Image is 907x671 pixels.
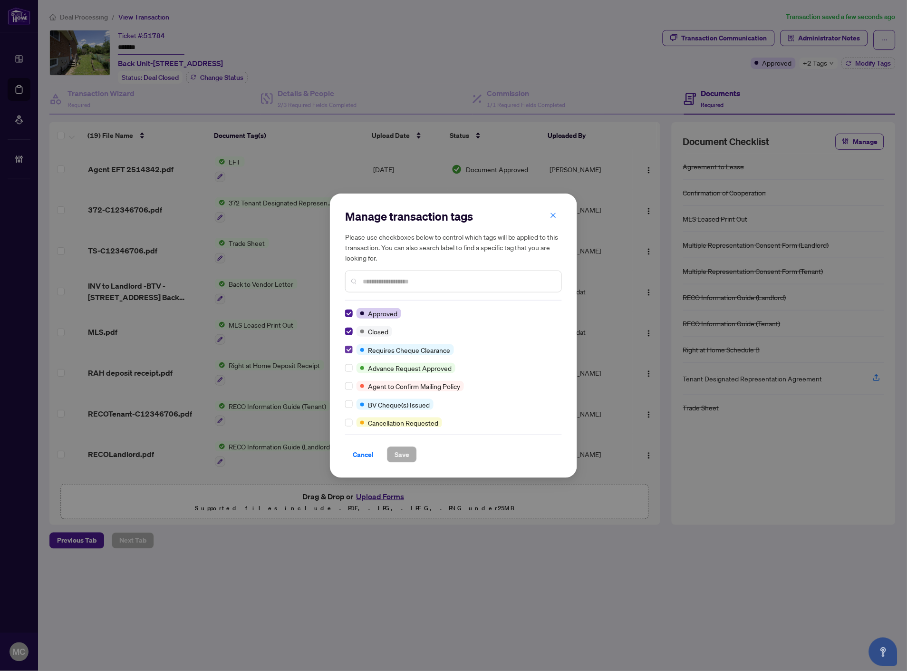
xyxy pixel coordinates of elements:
[368,308,397,319] span: Approved
[387,447,417,463] button: Save
[368,326,388,337] span: Closed
[368,345,450,355] span: Requires Cheque Clearance
[550,212,557,219] span: close
[353,447,374,462] span: Cancel
[345,232,562,263] h5: Please use checkboxes below to control which tags will be applied to this transaction. You can al...
[345,447,381,463] button: Cancel
[368,363,452,373] span: Advance Request Approved
[368,399,430,410] span: BV Cheque(s) Issued
[345,209,562,224] h2: Manage transaction tags
[869,638,897,666] button: Open asap
[368,418,438,428] span: Cancellation Requested
[368,381,460,391] span: Agent to Confirm Mailing Policy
